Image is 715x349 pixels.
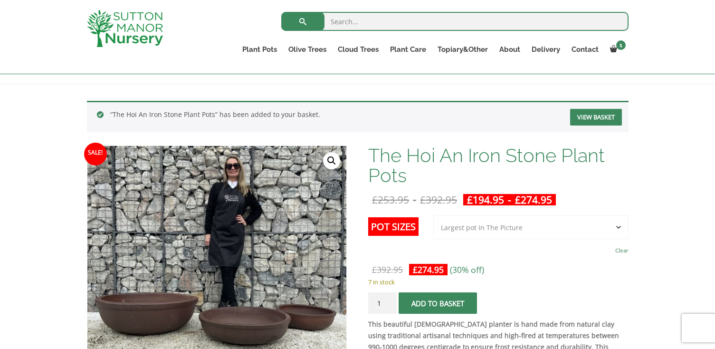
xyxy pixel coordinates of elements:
[399,292,477,314] button: Add to basket
[604,43,629,56] a: 1
[467,193,473,206] span: £
[372,264,377,275] span: £
[615,244,629,257] a: Clear options
[566,43,604,56] a: Contact
[283,43,332,56] a: Olive Trees
[372,264,403,275] bdi: 392.95
[413,264,444,275] bdi: 274.95
[368,292,397,314] input: Product quantity
[84,143,107,165] span: Sale!
[372,193,409,206] bdi: 253.95
[467,193,504,206] bdi: 194.95
[450,264,484,275] span: (30% off)
[420,193,457,206] bdi: 392.95
[570,109,622,126] a: View basket
[87,10,163,47] img: logo
[413,264,418,275] span: £
[281,12,629,31] input: Search...
[87,101,629,132] div: “The Hoi An Iron Stone Plant Pots” has been added to your basket.
[526,43,566,56] a: Delivery
[616,40,626,50] span: 1
[368,145,628,185] h1: The Hoi An Iron Stone Plant Pots
[368,276,628,288] p: 7 in stock
[372,193,378,206] span: £
[420,193,426,206] span: £
[368,194,461,205] del: -
[237,43,283,56] a: Plant Pots
[323,152,340,169] a: View full-screen image gallery
[332,43,384,56] a: Cloud Trees
[463,194,556,205] ins: -
[494,43,526,56] a: About
[515,193,521,206] span: £
[368,217,419,236] label: Pot Sizes
[432,43,494,56] a: Topiary&Other
[384,43,432,56] a: Plant Care
[515,193,552,206] bdi: 274.95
